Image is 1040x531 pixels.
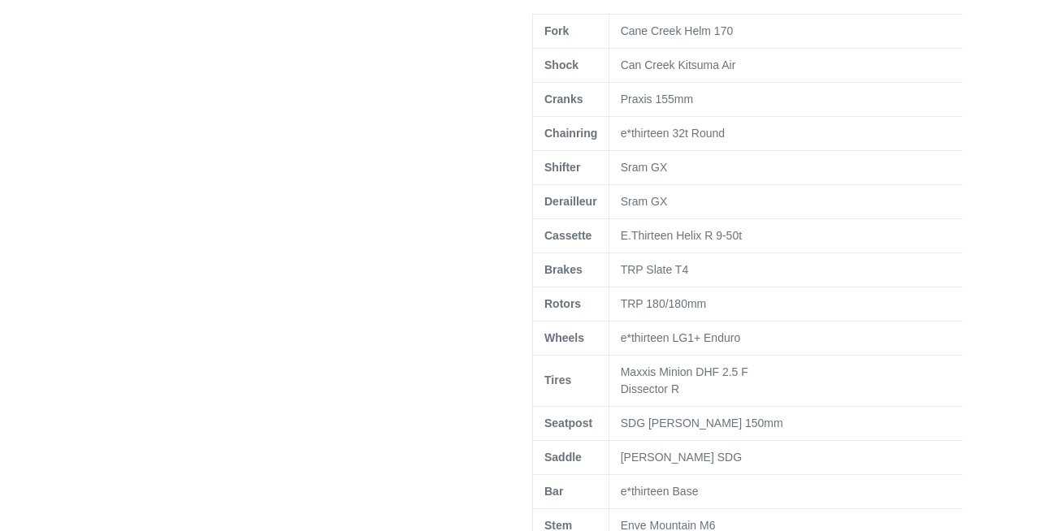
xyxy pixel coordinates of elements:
[621,229,742,242] span: E.Thirteen Helix R 9-50t
[609,253,977,287] td: TRP Slate T4
[621,93,693,106] span: Praxis 155mm
[621,195,668,208] span: Sram GX
[621,127,725,140] span: e*thirteen 32t Round
[544,417,592,430] b: Seatpost
[544,195,597,208] b: Derailleur
[544,331,584,344] b: Wheels
[609,287,977,321] td: TRP 180/180mm
[544,127,597,140] b: Chainring
[544,24,569,37] b: Fork
[544,229,591,242] b: Cassette
[544,161,580,174] b: Shifter
[544,58,578,71] b: Shock
[609,440,977,474] td: [PERSON_NAME] SDG
[544,93,583,106] b: Cranks
[609,150,977,184] td: Sram GX
[544,297,581,310] b: Rotors
[621,364,965,398] p: Maxxis Minion DHF 2.5 F Dissector R
[621,485,699,498] span: e*thirteen Base
[621,331,741,344] span: e*thirteen LG1+ Enduro
[609,406,977,440] td: SDG [PERSON_NAME] 150mm
[621,24,734,37] span: Cane Creek Helm 170
[544,485,563,498] b: Bar
[544,263,583,276] b: Brakes
[544,451,582,464] b: Saddle
[544,373,571,386] b: Tires
[621,58,736,71] span: Can Creek Kitsuma Air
